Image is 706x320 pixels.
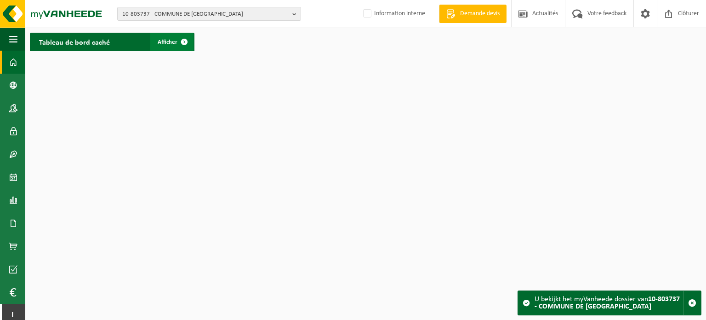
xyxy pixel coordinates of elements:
[150,33,194,51] a: Afficher
[30,33,119,51] h2: Tableau de bord caché
[439,5,507,23] a: Demande devis
[122,7,289,21] span: 10-803737 - COMMUNE DE [GEOGRAPHIC_DATA]
[535,296,680,310] strong: 10-803737 - COMMUNE DE [GEOGRAPHIC_DATA]
[361,7,425,21] label: Information interne
[158,39,177,45] span: Afficher
[535,291,683,315] div: U bekijkt het myVanheede dossier van
[458,9,502,18] span: Demande devis
[117,7,301,21] button: 10-803737 - COMMUNE DE [GEOGRAPHIC_DATA]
